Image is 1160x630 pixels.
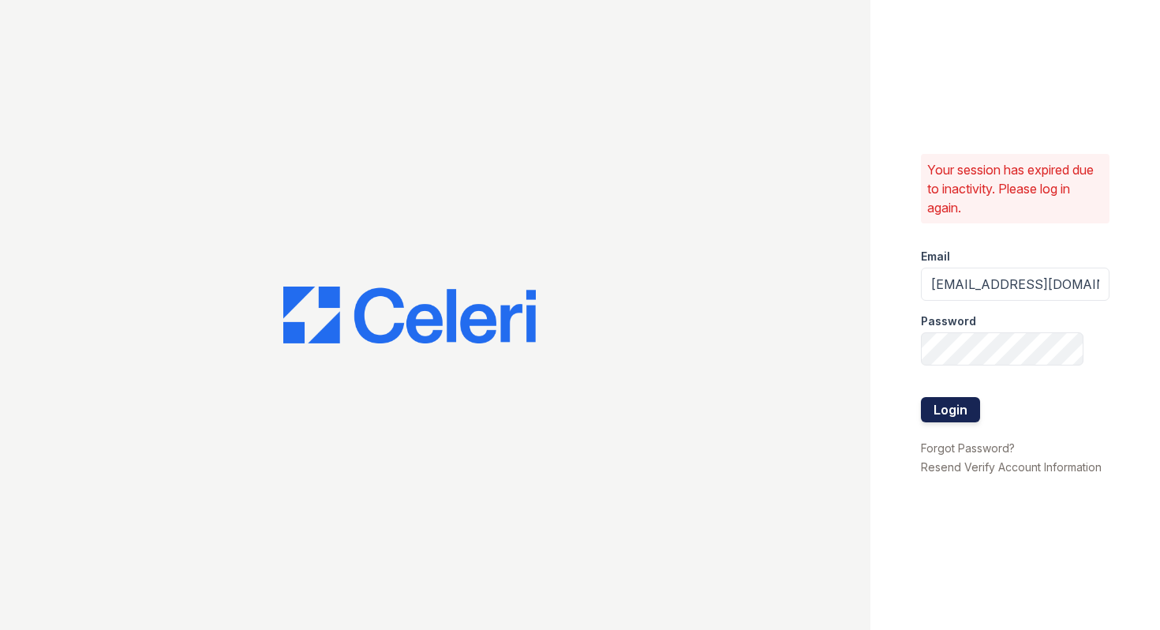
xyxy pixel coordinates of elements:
[283,287,536,343] img: CE_Logo_Blue-a8612792a0a2168367f1c8372b55b34899dd931a85d93a1a3d3e32e68fde9ad4.png
[921,397,980,422] button: Login
[921,249,950,264] label: Email
[927,160,1104,217] p: Your session has expired due to inactivity. Please log in again.
[921,313,976,329] label: Password
[921,441,1015,455] a: Forgot Password?
[921,460,1102,474] a: Resend Verify Account Information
